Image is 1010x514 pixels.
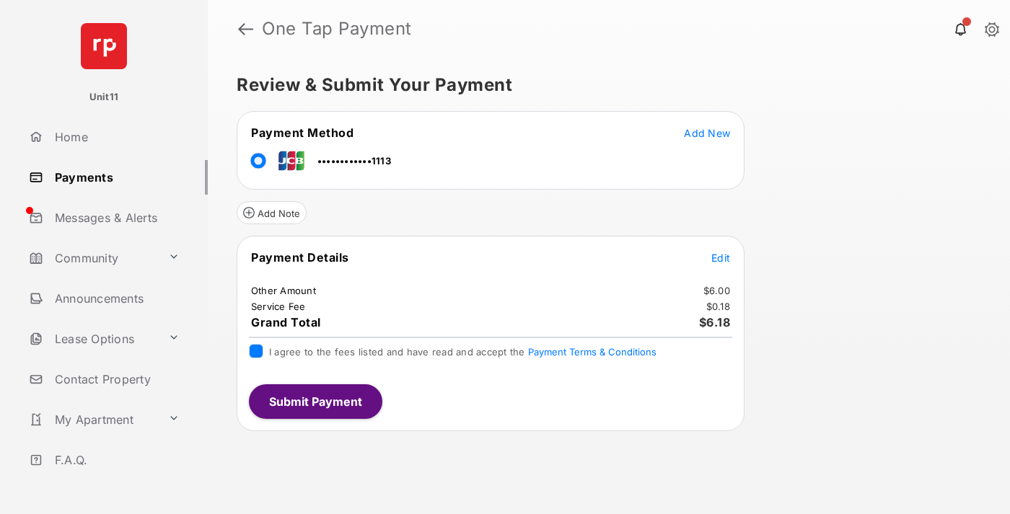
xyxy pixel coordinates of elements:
td: Service Fee [250,300,307,313]
td: $0.18 [706,300,731,313]
a: Lease Options [23,322,162,356]
button: Submit Payment [249,384,382,419]
img: svg+xml;base64,PHN2ZyB4bWxucz0iaHR0cDovL3d3dy53My5vcmcvMjAwMC9zdmciIHdpZHRoPSI2NCIgaGVpZ2h0PSI2NC... [81,23,127,69]
span: I agree to the fees listed and have read and accept the [269,346,656,358]
a: Contact Property [23,362,208,396]
a: Home [23,120,208,154]
span: ••••••••••••1113 [317,155,391,167]
button: I agree to the fees listed and have read and accept the [528,346,656,358]
a: My Apartment [23,402,162,437]
td: Other Amount [250,284,317,297]
span: Payment Details [251,250,349,265]
p: Unit11 [89,90,119,105]
h5: Review & Submit Your Payment [237,76,970,94]
a: F.A.Q. [23,443,208,477]
span: $6.18 [699,315,731,329]
a: Community [23,241,162,275]
span: Grand Total [251,315,321,329]
button: Add New [684,125,730,140]
span: Edit [711,252,730,264]
a: Announcements [23,281,208,316]
strong: One Tap Payment [262,20,412,37]
td: $6.00 [703,284,731,297]
a: Payments [23,160,208,195]
span: Add New [684,127,730,139]
span: Payment Method [251,125,353,140]
button: Add Note [237,201,307,224]
button: Edit [711,250,730,265]
a: Messages & Alerts [23,200,208,235]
